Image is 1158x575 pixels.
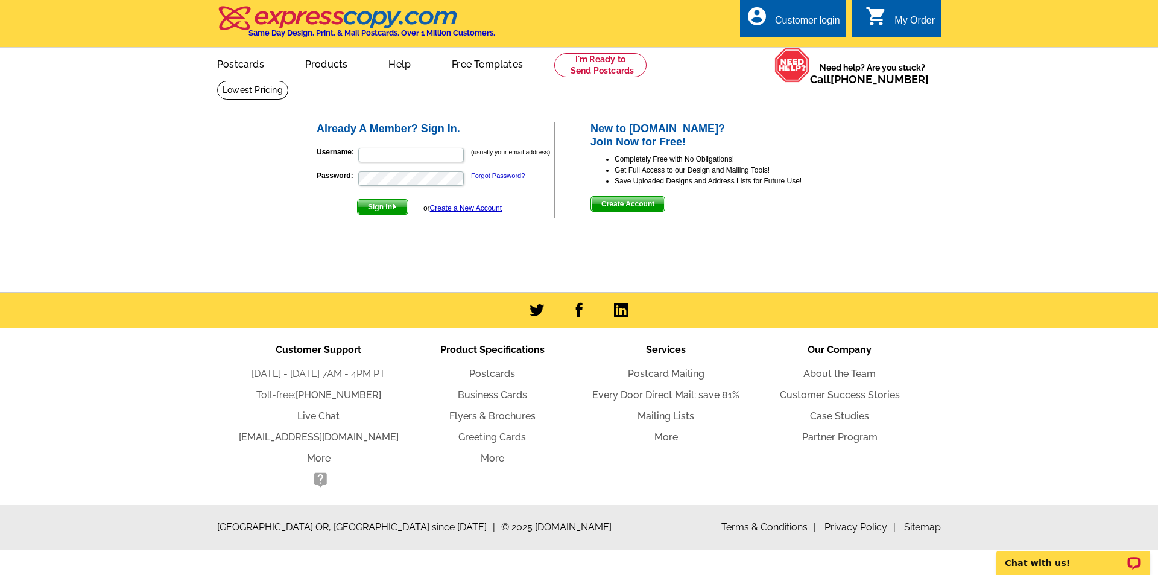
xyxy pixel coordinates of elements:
img: button-next-arrow-white.png [392,204,397,209]
i: shopping_cart [865,5,887,27]
a: Partner Program [802,431,878,443]
li: Get Full Access to our Design and Mailing Tools! [615,165,843,176]
h4: Same Day Design, Print, & Mail Postcards. Over 1 Million Customers. [248,28,495,37]
span: © 2025 [DOMAIN_NAME] [501,520,612,535]
a: Postcard Mailing [628,368,704,380]
a: [PHONE_NUMBER] [296,389,381,401]
a: account_circle Customer login [746,13,840,28]
h2: Already A Member? Sign In. [317,122,554,136]
a: Business Cards [458,389,527,401]
span: [GEOGRAPHIC_DATA] OR, [GEOGRAPHIC_DATA] since [DATE] [217,520,495,535]
h2: New to [DOMAIN_NAME]? Join Now for Free! [590,122,843,148]
a: Postcards [198,49,283,77]
a: Greeting Cards [458,431,526,443]
a: Terms & Conditions [721,521,816,533]
a: Products [286,49,367,77]
a: About the Team [803,368,876,380]
a: More [307,453,331,464]
span: Customer Support [276,344,361,355]
span: Call [810,73,929,86]
a: Create a New Account [430,204,502,212]
a: Flyers & Brochures [449,410,536,422]
a: shopping_cart My Order [865,13,935,28]
small: (usually your email address) [471,148,550,156]
span: Need help? Are you stuck? [810,62,935,86]
li: Completely Free with No Obligations! [615,154,843,165]
span: Services [646,344,686,355]
label: Username: [317,147,357,157]
img: help [774,48,810,83]
label: Password: [317,170,357,181]
span: Sign In [358,200,408,214]
a: Live Chat [297,410,340,422]
a: Free Templates [432,49,542,77]
a: [EMAIL_ADDRESS][DOMAIN_NAME] [239,431,399,443]
button: Sign In [357,199,408,215]
span: Create Account [591,197,665,211]
a: Privacy Policy [824,521,896,533]
a: Case Studies [810,410,869,422]
a: Customer Success Stories [780,389,900,401]
a: Sitemap [904,521,941,533]
a: [PHONE_NUMBER] [831,73,929,86]
a: Every Door Direct Mail: save 81% [592,389,739,401]
span: Product Specifications [440,344,545,355]
a: More [654,431,678,443]
span: Our Company [808,344,872,355]
div: My Order [894,15,935,32]
a: Help [369,49,430,77]
li: Save Uploaded Designs and Address Lists for Future Use! [615,176,843,186]
div: Customer login [775,15,840,32]
a: Forgot Password? [471,172,525,179]
button: Create Account [590,196,665,212]
iframe: LiveChat chat widget [989,537,1158,575]
i: account_circle [746,5,768,27]
a: Postcards [469,368,515,380]
div: or [423,203,502,214]
a: Mailing Lists [638,410,694,422]
li: Toll-free: [232,388,405,402]
a: More [481,453,504,464]
li: [DATE] - [DATE] 7AM - 4PM PT [232,367,405,381]
a: Same Day Design, Print, & Mail Postcards. Over 1 Million Customers. [217,14,495,37]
